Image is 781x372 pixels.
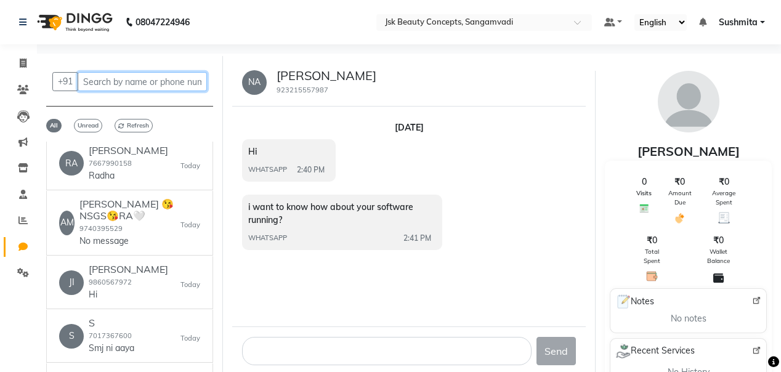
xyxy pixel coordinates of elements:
h6: S [89,317,134,329]
img: Total Spent Icon [646,270,658,282]
h6: [PERSON_NAME] [89,264,168,275]
small: 9740395529 [79,224,123,233]
span: WHATSAPP [248,164,287,175]
h5: [PERSON_NAME] [277,68,376,83]
small: Today [180,333,200,344]
span: ₹0 [713,234,724,247]
span: 2:41 PM [403,233,431,244]
small: Today [180,280,200,290]
b: 08047224946 [136,5,190,39]
div: S [59,324,84,349]
span: Average Spent [708,188,740,207]
span: ₹0 [674,176,685,188]
input: Search by name or phone number [78,72,207,91]
p: No message [79,235,172,248]
span: Wallet Balance [698,247,740,265]
img: Amount Due Icon [674,212,686,224]
span: Amount Due [666,188,694,207]
div: JI [59,270,84,295]
small: 923215557987 [277,86,328,94]
span: All [46,119,62,132]
small: 7667990158 [89,159,132,168]
span: Visits [636,188,652,198]
div: AM [59,211,75,235]
img: Average Spent Icon [718,212,730,224]
span: Hi [248,146,257,157]
h6: [PERSON_NAME] 😘NSGS😘RA🤍 [79,198,180,222]
small: 9860567972 [89,278,132,286]
span: Notes [615,294,654,310]
small: Today [180,220,200,230]
div: NA [242,70,267,95]
span: Recent Services [615,344,695,358]
p: Hi [89,288,168,301]
small: 7017367600 [89,331,132,340]
img: avatar [658,71,719,132]
div: RA [59,151,84,176]
strong: [DATE] [395,122,424,133]
button: +91 [52,72,78,91]
span: ₹0 [647,234,657,247]
span: No notes [671,312,706,325]
span: Total Spent [636,247,668,265]
p: Smj ni aaya [89,342,134,355]
span: WHATSAPP [248,233,287,243]
small: Today [180,161,200,171]
span: Refresh [115,119,153,132]
span: ₹0 [719,176,729,188]
h6: [PERSON_NAME] [89,145,168,156]
span: Sushmita [719,16,758,29]
span: Unread [74,119,102,132]
div: [PERSON_NAME] [605,142,772,161]
span: 2:40 PM [297,164,325,176]
p: Radha [89,169,168,182]
span: i want to know how about your software running? [248,201,413,225]
img: logo [31,5,116,39]
span: 0 [642,176,647,188]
